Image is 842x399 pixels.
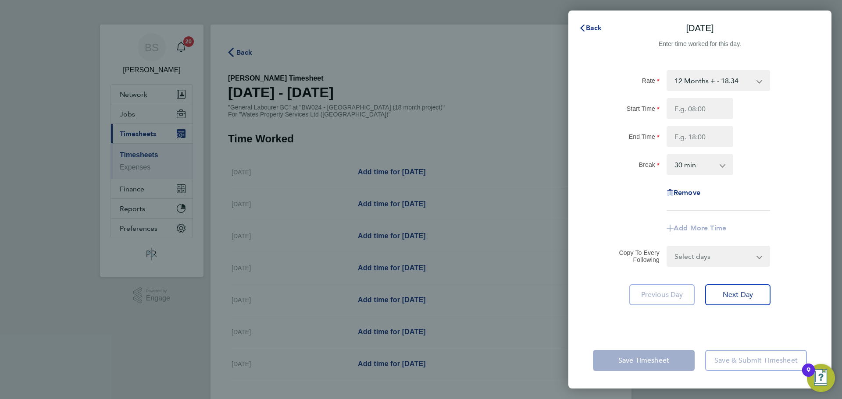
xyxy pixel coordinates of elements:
input: E.g. 18:00 [667,126,733,147]
button: Back [570,19,611,37]
button: Remove [667,189,700,196]
label: End Time [629,133,660,143]
label: Rate [642,77,660,87]
label: Start Time [627,105,660,115]
p: [DATE] [686,22,714,34]
div: 9 [806,370,810,381]
label: Break [639,161,660,171]
div: Enter time worked for this day. [568,39,831,49]
button: Next Day [705,284,771,305]
span: Back [586,24,602,32]
label: Copy To Every Following [611,249,660,263]
input: E.g. 08:00 [667,98,733,119]
button: Open Resource Center, 9 new notifications [807,364,835,392]
span: Next Day [723,290,753,299]
span: Remove [674,188,700,197]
